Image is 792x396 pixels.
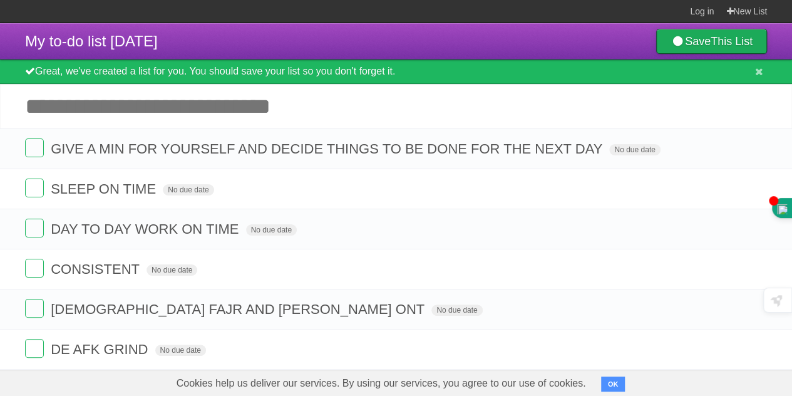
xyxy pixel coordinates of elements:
[25,33,158,49] span: My to-do list [DATE]
[25,179,44,197] label: Done
[25,259,44,278] label: Done
[431,305,482,316] span: No due date
[51,221,242,237] span: DAY TO DAY WORK ON TIME
[656,29,767,54] a: SaveThis List
[155,345,206,356] span: No due date
[246,224,297,236] span: No due date
[609,144,660,155] span: No due date
[601,377,625,392] button: OK
[147,264,197,276] span: No due date
[25,339,44,358] label: Done
[51,261,143,277] span: CONSISTENT
[51,301,428,317] span: [DEMOGRAPHIC_DATA] FAJR AND [PERSON_NAME] ONT
[51,181,159,197] span: SLEEP ON TIME
[164,371,599,396] span: Cookies help us deliver our services. By using our services, you agree to our use of cookies.
[51,341,151,357] span: DE AFK GRIND
[25,219,44,237] label: Done
[711,35,753,48] b: This List
[25,138,44,157] label: Done
[163,184,213,195] span: No due date
[51,141,605,157] span: GIVE A MIN FOR YOURSELF AND DECIDE THINGS TO BE DONE FOR THE NEXT DAY
[25,299,44,318] label: Done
